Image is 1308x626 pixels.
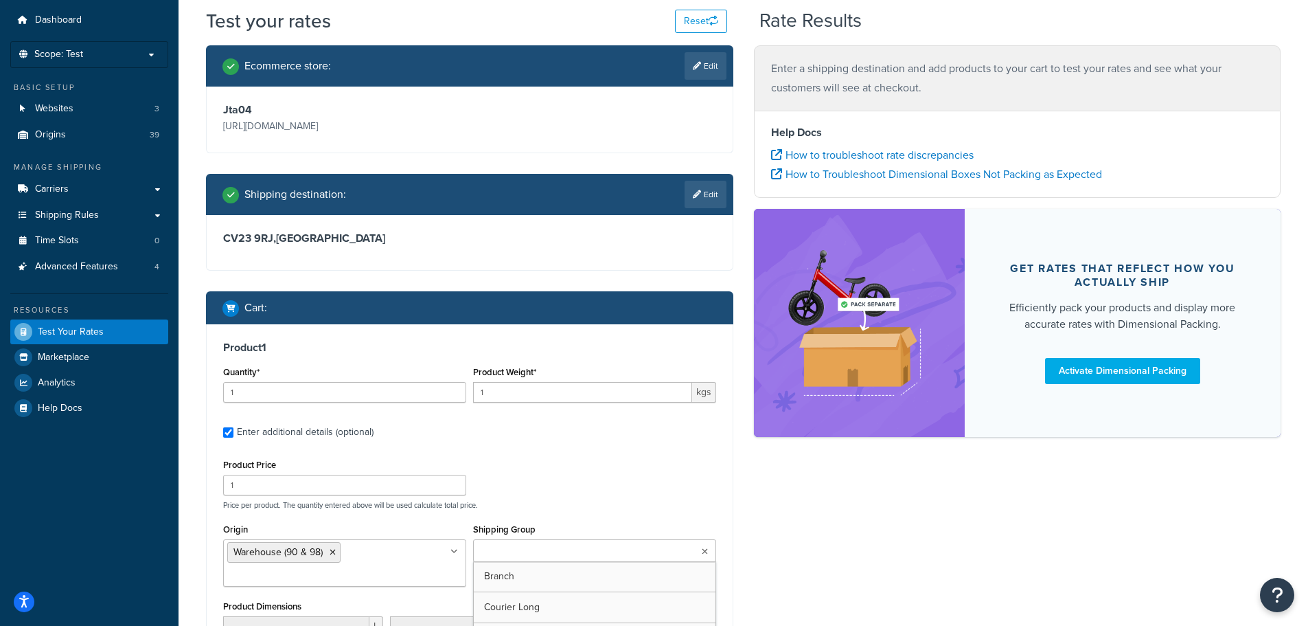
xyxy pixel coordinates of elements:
label: Product Price [223,460,276,470]
span: Websites [35,103,73,115]
a: Time Slots0 [10,228,168,254]
div: Enter additional details (optional) [237,423,374,442]
span: Warehouse (90 & 98) [233,545,323,559]
h2: Ecommerce store : [244,60,331,72]
img: feature-image-dim-d40ad3071a2b3c8e08177464837368e35600d3c5e73b18a22c1e4bb210dc32ac.png [775,230,944,416]
h2: Rate Results [759,10,862,32]
a: Carriers [10,177,168,202]
a: How to troubleshoot rate discrepancies [771,147,974,163]
h2: Shipping destination : [244,188,346,201]
span: Marketplace [38,352,89,364]
a: Edit [685,181,726,208]
span: Scope: Test [34,49,83,60]
span: Courier Long [484,600,540,614]
h3: Product 1 [223,341,716,355]
span: 0 [154,235,159,247]
span: Branch [484,569,514,583]
p: Price per product. The quantity entered above will be used calculate total price. [220,500,720,510]
h4: Help Docs [771,124,1264,141]
label: Shipping Group [473,524,536,535]
span: 39 [150,129,159,141]
label: Product Dimensions [223,601,301,612]
li: Websites [10,96,168,122]
span: Analytics [38,377,76,389]
label: Origin [223,524,248,535]
a: Advanced Features4 [10,254,168,280]
span: Origins [35,129,66,141]
li: Time Slots [10,228,168,254]
label: Quantity* [223,367,260,377]
button: Open Resource Center [1260,578,1294,612]
a: Shipping Rules [10,203,168,228]
div: Get rates that reflect how you actually ship [998,262,1248,289]
input: 0.00 [473,382,692,403]
span: Advanced Features [35,261,118,273]
span: kgs [692,382,716,403]
button: Reset [675,10,727,33]
span: Time Slots [35,235,79,247]
a: How to Troubleshoot Dimensional Boxes Not Packing as Expected [771,166,1102,182]
span: Test Your Rates [38,326,104,338]
span: Dashboard [35,14,82,26]
h2: Cart : [244,302,267,314]
a: Marketplace [10,345,168,370]
a: Test Your Rates [10,320,168,344]
h3: CV23 9RJ , [GEOGRAPHIC_DATA] [223,232,716,245]
a: Websites3 [10,96,168,122]
li: Advanced Features [10,254,168,280]
div: Resources [10,304,168,316]
p: [URL][DOMAIN_NAME] [223,117,466,136]
div: Basic Setup [10,82,168,93]
div: Efficiently pack your products and display more accurate rates with Dimensional Packing. [998,300,1248,333]
a: Edit [685,52,726,80]
a: Branch [474,561,715,592]
a: Origins39 [10,122,168,148]
a: Help Docs [10,396,168,421]
h1: Test your rates [206,8,331,34]
input: 0 [223,382,466,403]
div: Manage Shipping [10,161,168,173]
span: Help Docs [38,403,82,414]
li: Origins [10,122,168,148]
input: Enter additional details (optional) [223,427,233,438]
span: 4 [154,261,159,273]
a: Activate Dimensional Packing [1045,358,1200,384]
a: Analytics [10,370,168,395]
span: 3 [154,103,159,115]
span: Shipping Rules [35,210,99,221]
span: Carriers [35,183,69,195]
p: Enter a shipping destination and add products to your cart to test your rates and see what your c... [771,59,1264,98]
a: Dashboard [10,8,168,33]
label: Product Weight* [473,367,536,377]
h3: Jta04 [223,103,466,117]
a: Courier Long [474,592,715,623]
